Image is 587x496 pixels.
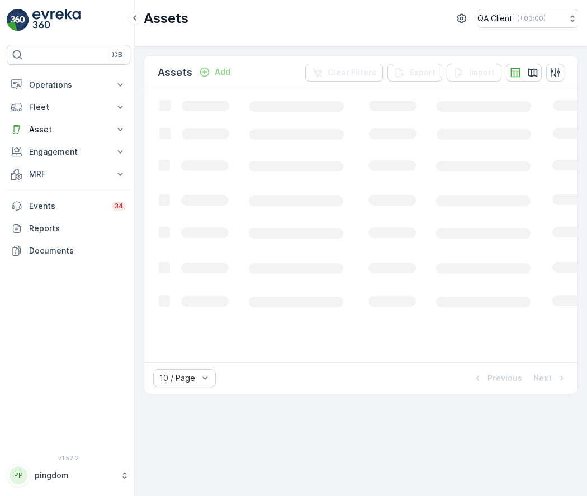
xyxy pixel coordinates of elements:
[477,9,578,28] button: QA Client(+03:00)
[29,124,108,135] p: Asset
[410,67,435,78] p: Export
[471,371,523,385] button: Previous
[29,245,126,256] p: Documents
[7,9,29,31] img: logo
[7,217,130,240] a: Reports
[7,96,130,118] button: Fleet
[387,64,442,82] button: Export
[158,65,192,80] p: Assets
[35,470,115,481] p: pingdom
[533,373,552,384] p: Next
[29,146,108,158] p: Engagement
[469,67,495,78] p: Import
[111,50,122,59] p: ⌘B
[487,373,522,384] p: Previous
[29,201,105,212] p: Events
[29,102,108,113] p: Fleet
[328,67,376,78] p: Clear Filters
[305,64,383,82] button: Clear Filters
[7,195,130,217] a: Events34
[7,163,130,185] button: MRF
[114,202,124,211] p: 34
[215,66,230,78] p: Add
[532,371,569,385] button: Next
[447,64,501,82] button: Import
[7,74,130,96] button: Operations
[195,65,235,79] button: Add
[29,169,108,180] p: MRF
[7,464,130,487] button: PPpingdom
[10,466,27,484] div: PP
[477,13,513,24] p: QA Client
[7,141,130,163] button: Engagement
[29,79,108,90] p: Operations
[517,14,546,23] p: ( +03:00 )
[29,223,126,234] p: Reports
[7,240,130,262] a: Documents
[144,9,188,27] p: Assets
[32,9,81,31] img: logo_light-DOdMpM7g.png
[7,455,130,461] span: v 1.52.2
[7,118,130,141] button: Asset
